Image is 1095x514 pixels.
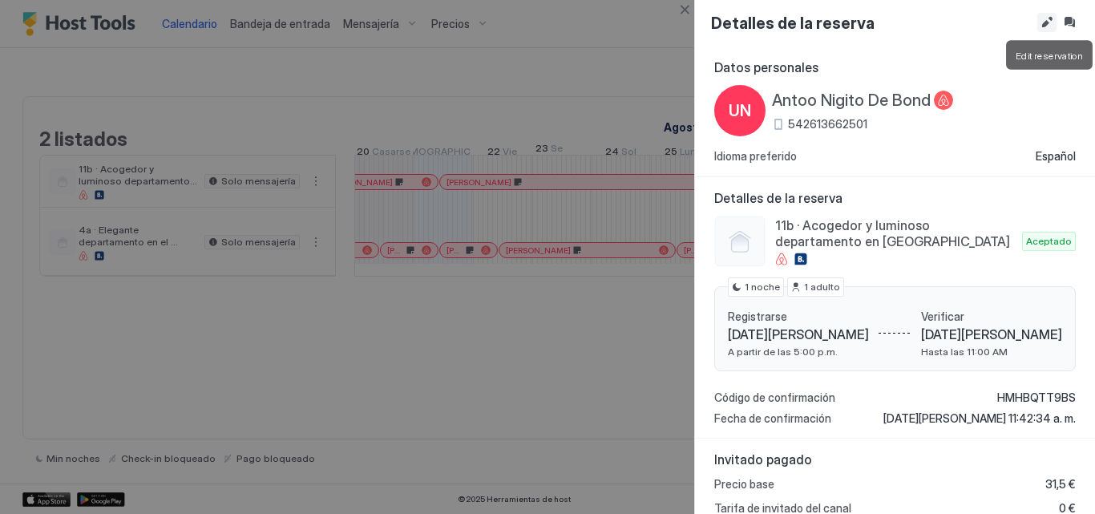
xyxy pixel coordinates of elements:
font: Detalles de la reserva [711,14,875,33]
span: Edit reservation [1015,50,1082,62]
font: [DATE][PERSON_NAME] 11:42:34 a. m. [883,411,1076,425]
font: 1 adulto [804,281,840,293]
font: Aceptado [1026,235,1072,247]
font: 542613662501 [788,117,867,131]
font: Invitado pagado [714,451,812,467]
font: Verificar [921,310,964,323]
font: Precio base [714,477,774,491]
font: 11b · Acogedor y luminoso departamento en [GEOGRAPHIC_DATA] [775,217,1010,249]
font: Hasta las 11:00 AM [921,346,1008,358]
font: Fecha de confirmación [714,411,831,425]
font: Detalles de la reserva [714,190,842,206]
font: Antoo Nigito De Bond [772,91,931,110]
font: HMHBQTT9BS [997,391,1076,404]
font: Datos personales [714,59,818,75]
font: UN [729,101,751,120]
font: Registrarse [728,310,787,323]
font: [DATE][PERSON_NAME] [921,326,1062,342]
font: Idioma preferido [714,149,797,163]
button: Editar reserva [1037,13,1057,32]
font: Código de confirmación [714,391,835,404]
font: A partir de las 5:00 p.m. [728,346,838,358]
font: 31,5 € [1045,477,1076,491]
font: Español [1036,149,1076,163]
font: [DATE][PERSON_NAME] [728,326,869,342]
font: 1 noche [745,281,780,293]
button: Bandeja de entrada [1060,13,1079,32]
